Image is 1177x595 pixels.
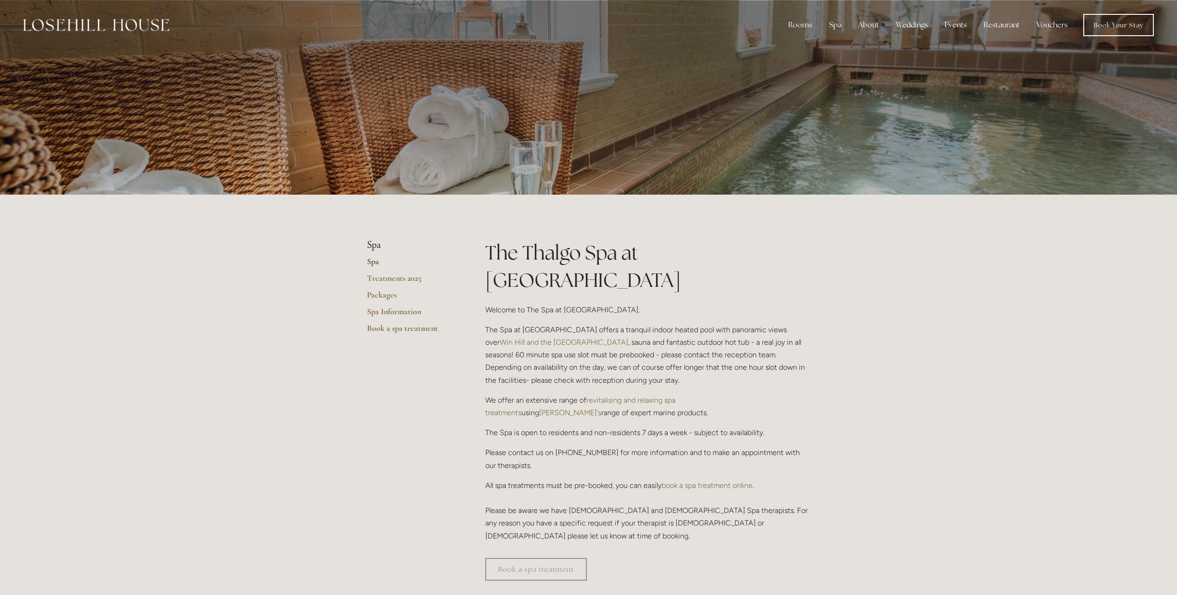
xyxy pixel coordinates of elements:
[888,16,935,34] div: Weddings
[485,304,810,316] p: Welcome to The Spa at [GEOGRAPHIC_DATA].
[485,558,587,581] a: Book a spa treatment
[937,16,974,34] div: Events
[485,426,810,439] p: The Spa is open to residents and non-residents 7 days a week - subject to availability.
[1029,16,1075,34] a: Vouchers
[367,239,456,251] li: Spa
[781,16,820,34] div: Rooms
[1083,14,1154,36] a: Book Your Stay
[485,479,810,542] p: All spa treatments must be pre-booked, you can easily . Please be aware we have [DEMOGRAPHIC_DATA...
[367,256,456,273] a: Spa
[23,19,169,31] img: Losehill House
[822,16,849,34] div: Spa
[485,239,810,294] h1: The Thalgo Spa at [GEOGRAPHIC_DATA]
[367,273,456,290] a: Treatments 2025
[662,481,753,490] a: book a spa treatment online
[485,323,810,386] p: The Spa at [GEOGRAPHIC_DATA] offers a tranquil indoor heated pool with panoramic views over , sau...
[367,306,456,323] a: Spa Information
[851,16,887,34] div: About
[539,408,601,417] a: [PERSON_NAME]'s
[485,394,810,419] p: We offer an extensive range of using range of expert marine products.
[500,338,628,347] a: Win Hill and the [GEOGRAPHIC_DATA]
[367,290,456,306] a: Packages
[485,446,810,471] p: Please contact us on [PHONE_NUMBER] for more information and to make an appointment with our ther...
[367,323,456,340] a: Book a spa treatment
[976,16,1027,34] div: Restaurant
